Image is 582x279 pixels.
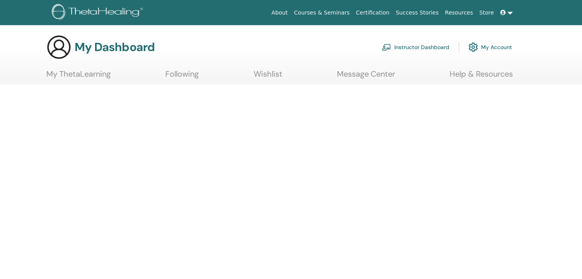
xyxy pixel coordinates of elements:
[450,69,513,84] a: Help & Resources
[75,40,155,54] h3: My Dashboard
[469,39,512,56] a: My Account
[337,69,395,84] a: Message Center
[382,39,449,56] a: Instructor Dashboard
[393,6,442,20] a: Success Stories
[353,6,392,20] a: Certification
[46,35,71,60] img: generic-user-icon.jpg
[46,69,111,84] a: My ThetaLearning
[165,69,199,84] a: Following
[442,6,476,20] a: Resources
[476,6,497,20] a: Store
[268,6,291,20] a: About
[382,44,391,51] img: chalkboard-teacher.svg
[254,69,282,84] a: Wishlist
[291,6,353,20] a: Courses & Seminars
[52,4,146,22] img: logo.png
[469,40,478,54] img: cog.svg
